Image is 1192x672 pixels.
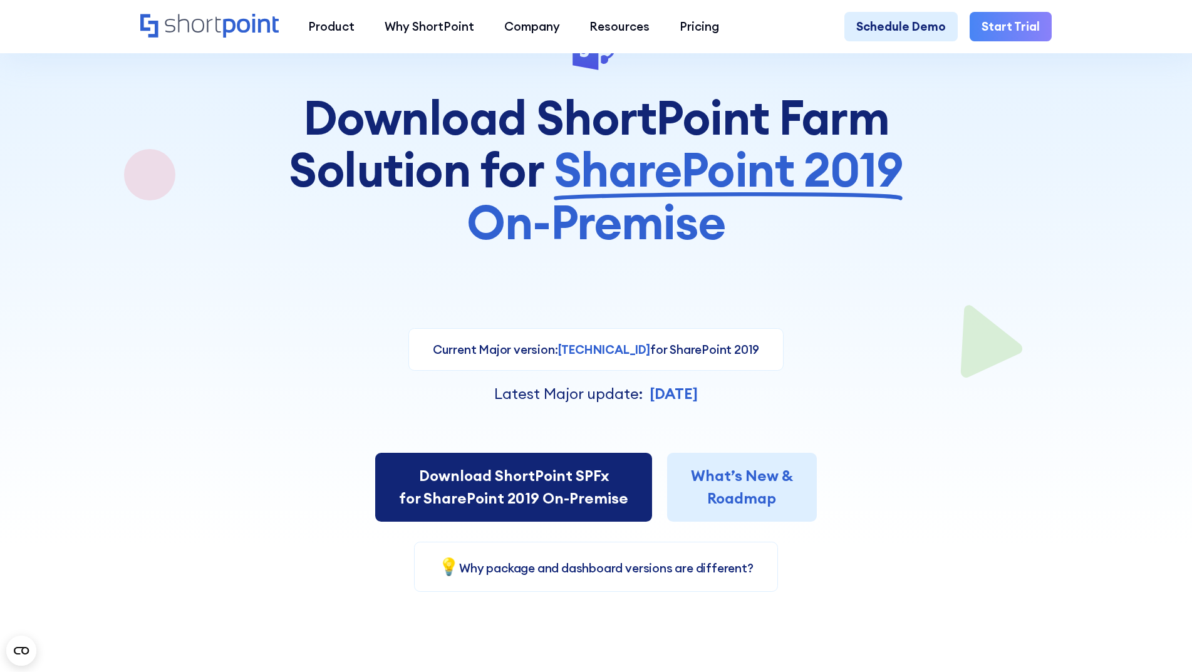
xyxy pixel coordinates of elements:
[489,12,575,42] a: Company
[375,453,652,521] a: Download ShortPoint SPFxfor SharePoint 2019 On-Premise
[140,14,279,39] a: Home
[385,18,474,36] div: Why ShortPoint
[370,12,489,42] a: Why ShortPoint
[665,12,734,42] a: Pricing
[294,12,370,42] a: Product
[494,383,643,405] p: Latest Major update:
[680,18,719,36] div: Pricing
[283,91,909,249] h1: Download ShortPoint Farm
[1129,612,1192,672] iframe: Chat Widget
[433,341,760,359] p: Current Major version: for SharePoint 2019
[308,18,355,36] div: Product
[589,18,650,36] div: Resources
[574,12,665,42] a: Resources
[438,556,459,577] span: 💡
[504,18,560,36] div: Company
[289,143,544,196] span: Solution for
[844,12,958,42] a: Schedule Demo
[650,384,698,403] strong: [DATE]
[6,636,36,666] button: Open CMP widget
[467,196,725,249] span: On-Premise
[667,453,817,521] a: What’s New &Roadmap
[554,143,903,196] span: SharePoint 2019
[438,561,754,576] a: 💡Why package and dashboard versions are different?
[970,12,1052,42] a: Start Trial
[558,342,650,357] span: [TECHNICAL_ID]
